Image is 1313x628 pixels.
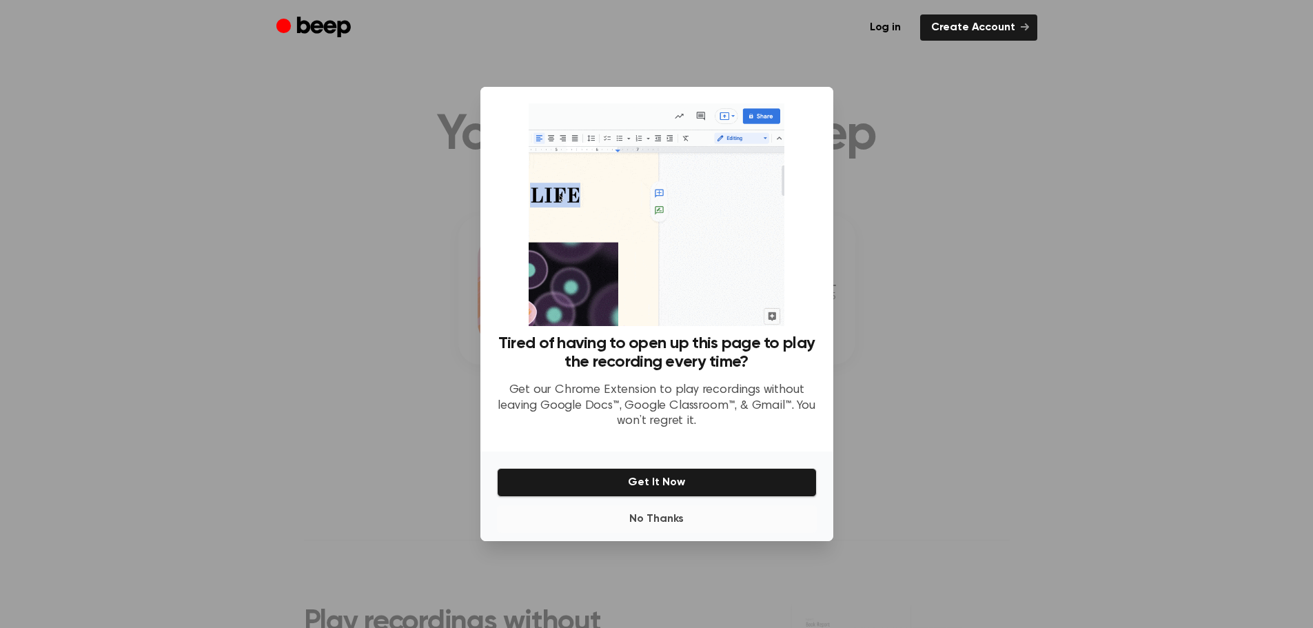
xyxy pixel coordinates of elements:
h3: Tired of having to open up this page to play the recording every time? [497,334,817,372]
a: Log in [859,14,912,41]
img: Beep extension in action [529,103,784,326]
button: No Thanks [497,505,817,533]
a: Create Account [920,14,1037,41]
button: Get It Now [497,468,817,497]
p: Get our Chrome Extension to play recordings without leaving Google Docs™, Google Classroom™, & Gm... [497,383,817,429]
a: Beep [276,14,354,41]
